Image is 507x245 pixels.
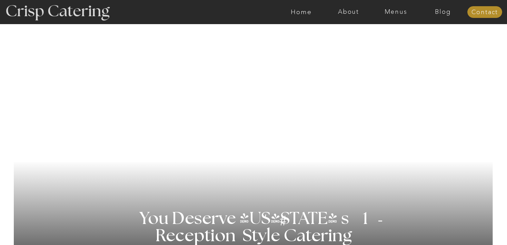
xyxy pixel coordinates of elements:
[467,9,502,16] a: Contact
[278,9,325,16] a: Home
[419,9,467,16] a: Blog
[264,214,304,234] h3: #
[372,9,419,16] a: Menus
[325,9,372,16] a: About
[252,211,280,228] h3: '
[365,202,385,242] h3: '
